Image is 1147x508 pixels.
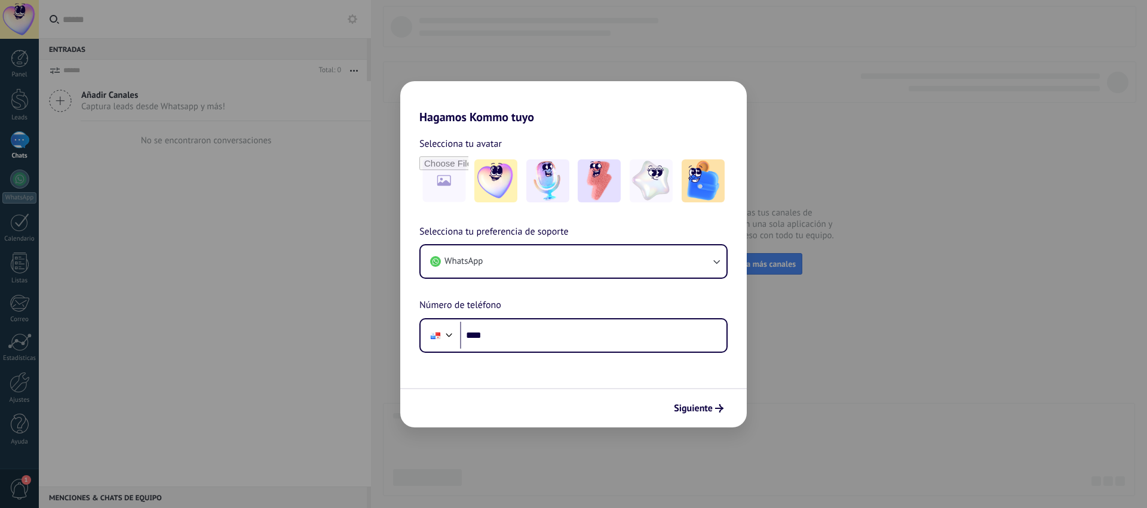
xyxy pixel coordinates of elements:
span: Siguiente [674,404,713,412]
img: -3.jpeg [578,159,621,202]
span: Selecciona tu preferencia de soporte [419,224,569,240]
span: Selecciona tu avatar [419,136,502,152]
h2: Hagamos Kommo tuyo [400,81,747,124]
div: Panama: + 507 [424,323,447,348]
button: WhatsApp [421,245,726,278]
button: Siguiente [668,398,729,418]
img: -4.jpeg [630,159,673,202]
img: -1.jpeg [474,159,517,202]
span: Número de teléfono [419,298,501,313]
img: -5.jpeg [682,159,725,202]
span: WhatsApp [444,255,483,267]
img: -2.jpeg [526,159,569,202]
